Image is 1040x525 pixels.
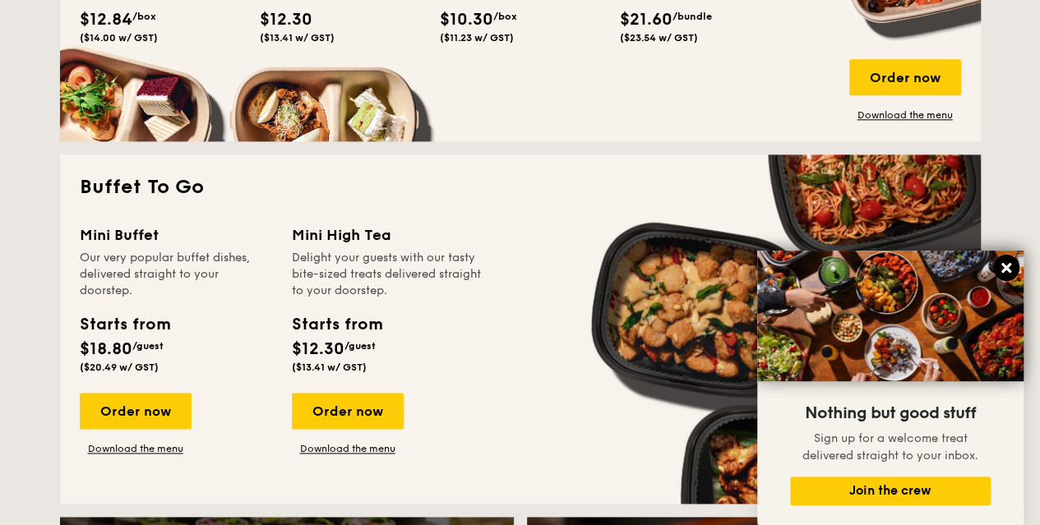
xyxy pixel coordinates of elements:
[80,250,272,299] div: Our very popular buffet dishes, delivered straight to your doorstep.
[802,431,978,463] span: Sign up for a welcome treat delivered straight to your inbox.
[80,312,169,337] div: Starts from
[849,108,961,122] a: Download the menu
[344,340,376,352] span: /guest
[292,393,404,429] div: Order now
[292,250,484,299] div: Delight your guests with our tasty bite-sized treats delivered straight to your doorstep.
[80,393,192,429] div: Order now
[292,312,381,337] div: Starts from
[849,59,961,95] div: Order now
[80,223,272,246] div: Mini Buffet
[260,32,335,44] span: ($13.41 w/ GST)
[757,251,1024,381] img: DSC07876-Edit02-Large.jpeg
[620,32,698,44] span: ($23.54 w/ GST)
[440,10,493,30] span: $10.30
[620,10,673,30] span: $21.60
[805,403,976,423] span: Nothing but good stuff
[132,11,156,22] span: /box
[292,442,404,455] a: Download the menu
[80,362,159,373] span: ($20.49 w/ GST)
[80,10,132,30] span: $12.84
[80,174,961,200] h2: Buffet To Go
[132,340,164,352] span: /guest
[993,255,1019,281] button: Close
[493,11,517,22] span: /box
[673,11,712,22] span: /bundle
[260,10,312,30] span: $12.30
[440,32,514,44] span: ($11.23 w/ GST)
[790,477,991,505] button: Join the crew
[292,362,367,373] span: ($13.41 w/ GST)
[80,32,158,44] span: ($14.00 w/ GST)
[80,442,192,455] a: Download the menu
[80,339,132,359] span: $18.80
[292,223,484,246] div: Mini High Tea
[292,339,344,359] span: $12.30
